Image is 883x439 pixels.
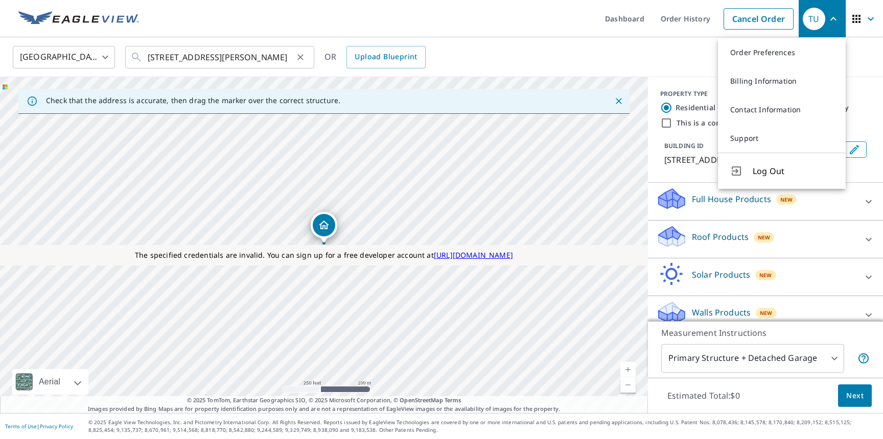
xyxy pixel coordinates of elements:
[664,154,838,166] p: [STREET_ADDRESS][PERSON_NAME]
[838,384,872,407] button: Next
[842,141,867,158] button: Edit building 1
[753,165,833,177] span: Log Out
[676,103,715,113] label: Residential
[857,352,870,364] span: Your report will include the primary structure and a detached garage if one exists.
[718,153,846,189] button: Log Out
[659,384,748,407] p: Estimated Total: $0
[5,423,37,430] a: Terms of Use
[780,196,793,204] span: New
[718,124,846,153] a: Support
[692,269,750,281] p: Solar Products
[692,193,771,205] p: Full House Products
[718,38,846,67] a: Order Preferences
[293,50,308,64] button: Clear
[5,423,73,429] p: |
[620,377,636,393] a: Current Level 17, Zoom Out
[758,233,771,241] span: New
[661,344,844,373] div: Primary Structure + Detached Garage
[324,46,426,68] div: OR
[846,389,864,402] span: Next
[803,8,825,30] div: TU
[724,8,794,30] a: Cancel Order
[692,231,749,243] p: Roof Products
[148,43,293,71] input: Search by address or latitude-longitude
[36,369,63,395] div: Aerial
[656,300,875,329] div: Walls ProductsNew
[46,96,340,105] p: Check that the address is accurate, then drag the marker over the correct structure.
[355,51,417,63] span: Upload Blueprint
[18,11,139,27] img: EV Logo
[759,271,772,279] span: New
[346,46,425,68] a: Upload Blueprint
[88,419,878,434] p: © 2025 Eagle View Technologies, Inc. and Pictometry International Corp. All Rights Reserved. Repo...
[692,306,751,319] p: Walls Products
[677,118,738,128] label: This is a complex
[661,327,870,339] p: Measurement Instructions
[718,95,846,124] a: Contact Information
[12,369,88,395] div: Aerial
[760,309,773,317] span: New
[656,262,875,291] div: Solar ProductsNew
[620,362,636,377] a: Current Level 17, Zoom In
[400,396,443,404] a: OpenStreetMap
[656,187,875,216] div: Full House ProductsNew
[187,396,461,405] span: © 2025 TomTom, Earthstar Geographics SIO, © 2025 Microsoft Corporation, ©
[13,43,115,71] div: [GEOGRAPHIC_DATA]
[311,212,337,243] div: Dropped pin, building 1, Residential property, 600 Davis St Austin, TX 78701
[445,396,461,404] a: Terms
[718,67,846,95] a: Billing Information
[434,250,513,260] a: [URL][DOMAIN_NAME]
[656,225,875,254] div: Roof ProductsNew
[660,89,871,99] div: PROPERTY TYPE
[40,423,73,430] a: Privacy Policy
[664,141,704,150] p: BUILDING ID
[612,94,625,108] button: Close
